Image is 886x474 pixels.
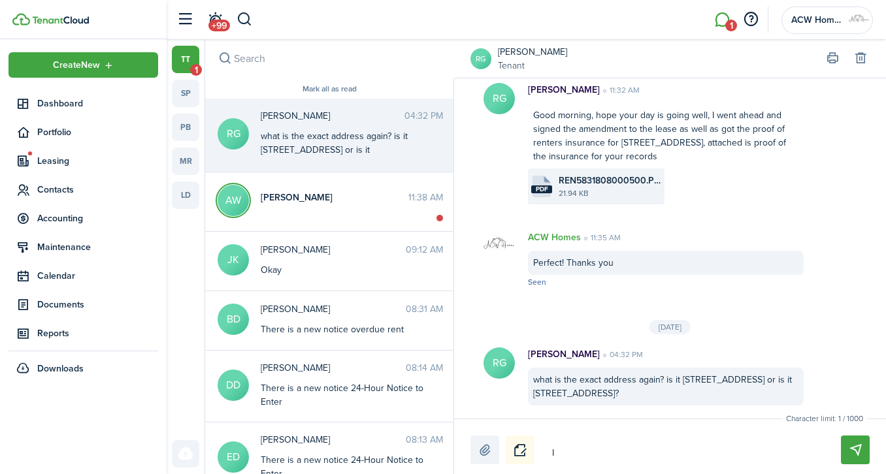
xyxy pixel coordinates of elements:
[8,52,158,78] button: Open menu
[528,230,581,244] p: ACW Homes
[12,13,30,25] img: TenantCloud
[406,302,443,316] time: 08:31 AM
[190,64,202,76] span: 1
[528,368,804,405] div: what is the exact address again? is it [STREET_ADDRESS] or is it [STREET_ADDRESS]?
[37,362,84,375] span: Downloads
[53,61,100,70] span: Create New
[8,91,158,116] a: Dashboard
[203,3,227,37] a: Notifications
[506,435,534,464] button: Notice
[404,109,443,123] time: 04:32 PM
[37,212,158,225] span: Accounting
[484,83,515,114] avatar-text: RG
[218,441,249,473] avatar-text: ED
[406,433,443,447] time: 08:13 AM
[172,182,199,209] a: ld
[261,243,406,257] span: John Kelley
[8,321,158,346] a: Reports
[528,103,804,168] div: Good morning, hope your day is going well, I went ahead and signed the amendment to the lease as ...
[172,46,199,73] a: tt
[37,125,158,139] span: Portfolio
[498,45,567,59] a: [PERSON_NAME]
[740,8,762,31] button: Open resource center
[303,85,357,94] button: Mark all as read
[823,50,842,68] button: Print
[261,381,424,409] messenger-thread-item-body: There is a new notice 24-Hour Notice to Enter
[581,232,621,244] time: 11:35 AM
[237,8,253,31] button: Search
[37,154,158,168] span: Leasing
[649,320,691,334] div: [DATE]
[218,118,249,150] avatar-text: RG
[172,7,197,32] button: Open sidebar
[791,16,844,25] span: ACW Homes
[406,243,443,257] time: 09:12 AM
[408,191,443,204] time: 11:38 AM
[261,129,424,170] div: what is the exact address again? is it [STREET_ADDRESS] or is it [STREET_ADDRESS]?
[600,349,643,360] time: 04:32 PM
[37,326,158,340] span: Reports
[32,16,89,24] img: TenantCloud
[261,263,424,277] div: Okay
[531,176,552,197] file-icon: File
[218,244,249,276] avatar-text: JK
[849,10,870,31] img: ACW Homes
[559,174,661,187] span: REN5831808000500.PDF
[528,276,546,288] span: Seen
[261,361,406,375] span: Damian Dick
[783,413,866,424] small: Character limit: 1 / 1000
[261,109,404,123] span: Robert Gray
[172,148,199,175] a: mr
[37,269,158,283] span: Calendar
[218,370,249,401] avatar-text: DD
[528,347,600,361] p: [PERSON_NAME]
[484,230,515,262] img: ACW Homes
[216,50,234,68] button: Search
[261,323,424,336] messenger-thread-item-body: There is a new notice overdue rent
[218,185,249,216] avatar-text: AW
[528,251,804,275] div: Perfect! Thanks you
[559,187,661,199] file-size: 21.94 KB
[851,50,870,68] button: Delete
[261,302,406,316] span: Brooke Defibaugh
[208,20,230,31] span: +99
[528,83,600,97] p: [PERSON_NAME]
[37,183,158,197] span: Contacts
[498,59,567,72] a: Tenant
[172,80,199,107] a: sp
[37,298,158,311] span: Documents
[841,435,870,464] button: Send
[531,185,552,193] file-extension: pdf
[37,240,158,254] span: Maintenance
[600,84,640,96] time: 11:32 AM
[484,347,515,379] avatar-text: RG
[261,191,408,204] span: Adrienne Wells
[261,433,406,447] span: Emily Dick
[218,304,249,335] avatar-text: BD
[172,114,199,141] a: pb
[406,361,443,375] time: 08:14 AM
[470,48,491,69] a: RG
[37,97,158,110] span: Dashboard
[205,39,453,78] input: search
